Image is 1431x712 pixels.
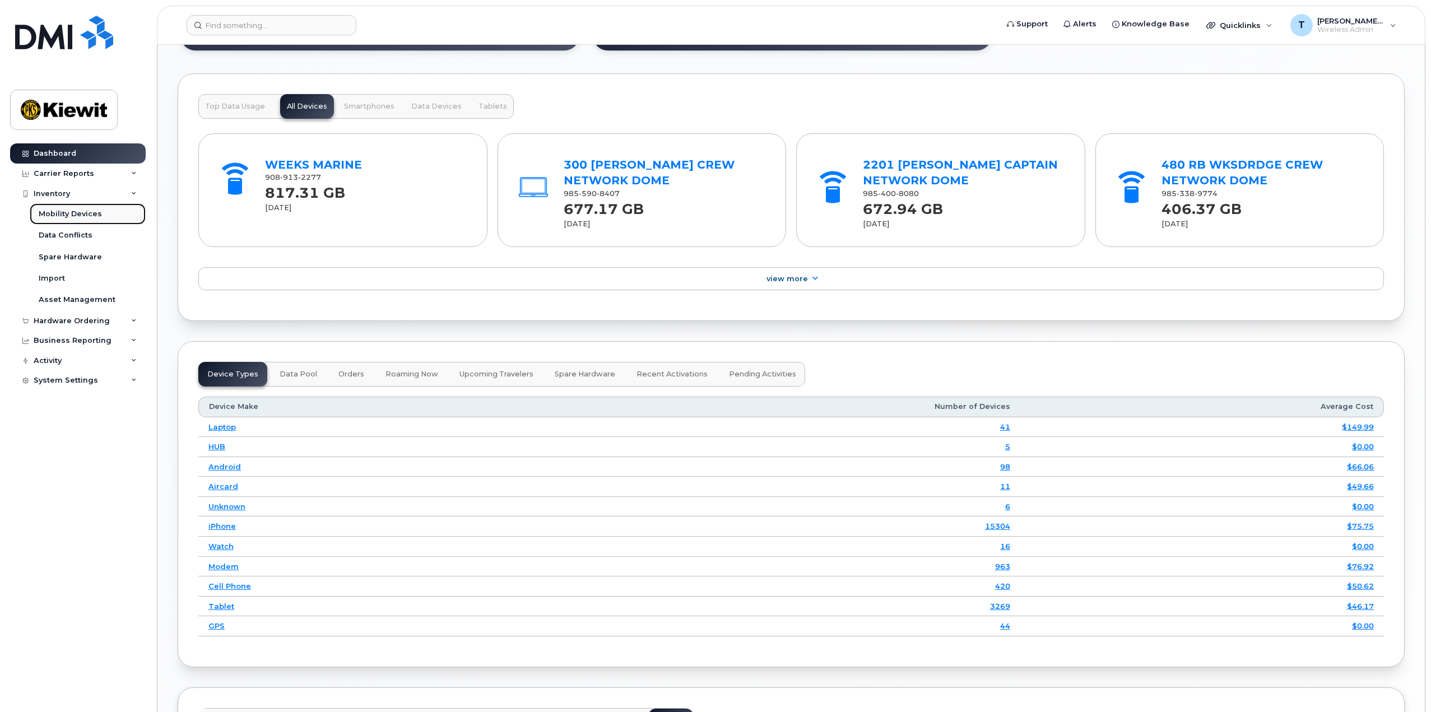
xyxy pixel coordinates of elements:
span: Data Pool [280,370,317,379]
div: [DATE] [1161,219,1364,229]
span: Tablets [478,102,507,111]
span: Roaming Now [385,370,438,379]
span: 913 [280,173,298,182]
div: [DATE] [564,219,766,229]
strong: 817.31 GB [265,178,345,201]
a: 480 RB WKSDRDGE CREW NETWORK DOME [1161,158,1323,188]
a: Knowledge Base [1104,13,1197,35]
strong: 677.17 GB [564,194,644,217]
a: $0.00 [1352,542,1374,551]
span: Recent Activations [636,370,708,379]
a: Laptop [208,422,236,431]
span: 2277 [298,173,321,182]
a: 41 [1000,422,1010,431]
a: Support [999,13,1056,35]
strong: 672.94 GB [863,194,943,217]
div: [DATE] [265,203,467,213]
a: 5 [1005,442,1010,451]
div: Tam.Le [1283,14,1404,36]
span: 400 [878,189,896,198]
span: Wireless Admin [1317,25,1384,34]
a: 2201 [PERSON_NAME] CAPTAIN NETWORK DOME [863,158,1058,188]
a: Cell Phone [208,581,251,590]
a: $76.92 [1347,562,1374,571]
a: 16 [1000,542,1010,551]
span: Upcoming Travelers [459,370,533,379]
span: Orders [338,370,364,379]
span: 8080 [896,189,919,198]
a: GPS [208,621,225,630]
a: $0.00 [1352,442,1374,451]
a: 3269 [990,602,1010,611]
span: 908 [265,173,321,182]
a: 300 [PERSON_NAME] CREW NETWORK DOME [564,158,735,188]
span: 9774 [1195,189,1218,198]
th: Device Make [198,397,545,417]
span: Spare Hardware [555,370,615,379]
button: Smartphones [337,94,401,119]
th: Number of Devices [545,397,1020,417]
a: WEEKS MARINE [265,158,362,171]
a: 420 [995,581,1010,590]
span: Quicklinks [1220,21,1261,30]
a: Modem [208,562,239,571]
a: 6 [1005,502,1010,511]
a: $0.00 [1352,621,1374,630]
button: Tablets [472,94,514,119]
span: [PERSON_NAME].Le [1317,16,1384,25]
iframe: Messenger Launcher [1382,663,1423,704]
button: Top Data Usage [198,94,272,119]
a: $149.99 [1342,422,1374,431]
div: Quicklinks [1198,14,1280,36]
a: Unknown [208,502,245,511]
a: Tablet [208,602,234,611]
a: View More [198,267,1384,291]
span: 985 [863,189,919,198]
a: HUB [208,442,225,451]
span: 338 [1177,189,1195,198]
a: Alerts [1056,13,1104,35]
th: Average Cost [1020,397,1384,417]
span: 8407 [597,189,620,198]
a: $0.00 [1352,502,1374,511]
a: $66.06 [1347,462,1374,471]
button: Data Devices [405,94,468,119]
strong: 406.37 GB [1161,194,1242,217]
a: 11 [1000,482,1010,491]
span: View More [766,274,808,283]
a: iPhone [208,522,236,530]
span: 985 [564,189,620,198]
span: Knowledge Base [1122,18,1190,30]
a: $46.17 [1347,602,1374,611]
span: T [1298,18,1305,32]
span: Smartphones [344,102,394,111]
a: 15304 [985,522,1010,530]
a: $75.75 [1347,522,1374,530]
span: Support [1016,18,1048,30]
a: Android [208,462,241,471]
div: [DATE] [863,219,1065,229]
a: $50.62 [1347,581,1374,590]
a: $49.66 [1347,482,1374,491]
span: Data Devices [411,102,462,111]
span: 590 [579,189,597,198]
a: 44 [1000,621,1010,630]
input: Find something... [187,15,356,35]
a: Watch [208,542,234,551]
a: Aircard [208,482,238,491]
a: 963 [995,562,1010,571]
span: Alerts [1073,18,1097,30]
span: Top Data Usage [205,102,265,111]
span: Pending Activities [729,370,796,379]
span: 985 [1161,189,1218,198]
a: 98 [1000,462,1010,471]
